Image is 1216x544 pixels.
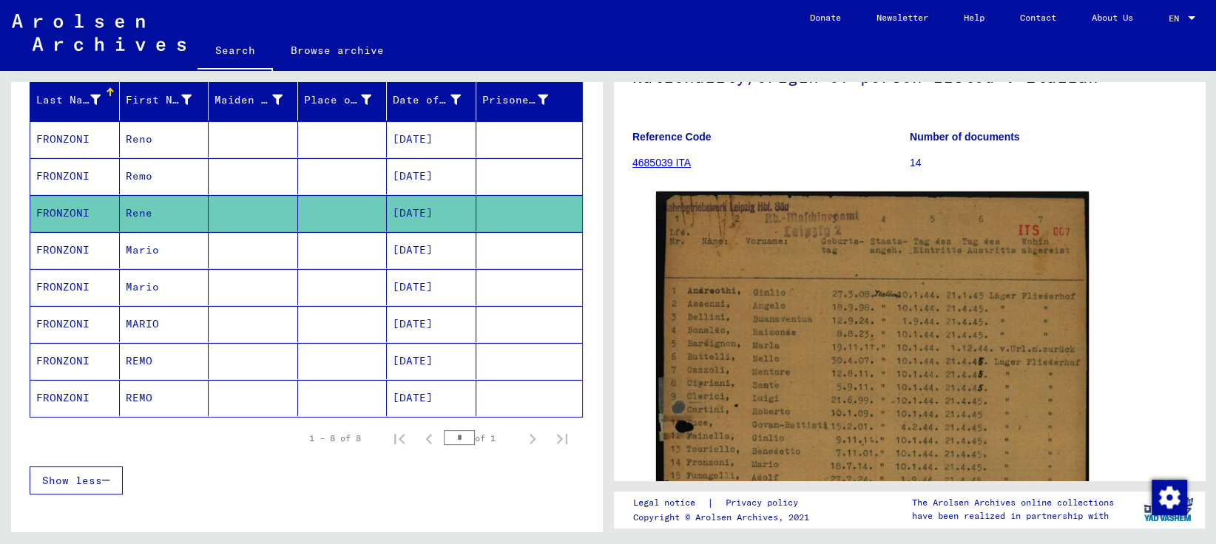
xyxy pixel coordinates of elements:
[1169,13,1185,24] span: EN
[36,88,119,112] div: Last Name
[393,88,479,112] div: Date of Birth
[30,232,120,268] mat-cell: FRONZONI
[910,155,1186,171] p: 14
[1152,480,1187,515] img: Change consent
[30,466,123,494] button: Show less
[385,424,414,453] button: First page
[633,495,707,511] a: Legal notice
[387,232,476,268] mat-cell: [DATE]
[912,509,1114,523] p: have been realized in partnership with
[12,14,186,51] img: Arolsen_neg.svg
[632,131,712,143] b: Reference Code
[304,88,391,112] div: Place of Birth
[120,343,209,379] mat-cell: REMO
[476,79,583,120] mat-header-cell: Prisoner #
[30,269,120,305] mat-cell: FRONZONI
[197,33,273,71] a: Search
[387,121,476,157] mat-cell: [DATE]
[30,158,120,194] mat-cell: FRONZONI
[126,92,192,108] div: First Name
[518,424,547,453] button: Next page
[482,92,548,108] div: Prisoner #
[126,88,210,112] div: First Name
[387,195,476,231] mat-cell: [DATE]
[387,158,476,194] mat-cell: [DATE]
[36,92,101,108] div: Last Name
[387,269,476,305] mat-cell: [DATE]
[215,88,301,112] div: Maiden Name
[120,121,209,157] mat-cell: Reno
[387,343,476,379] mat-cell: [DATE]
[30,306,120,342] mat-cell: FRONZONI
[120,269,209,305] mat-cell: Mario
[273,33,402,68] a: Browse archive
[30,79,120,120] mat-header-cell: Last Name
[298,79,388,120] mat-header-cell: Place of Birth
[120,380,209,416] mat-cell: REMO
[120,158,209,194] mat-cell: Remo
[1141,491,1196,528] img: yv_logo.png
[444,431,518,445] div: of 1
[482,88,567,112] div: Prisoner #
[547,424,577,453] button: Last page
[387,306,476,342] mat-cell: [DATE]
[414,424,444,453] button: Previous page
[215,92,283,108] div: Maiden Name
[912,496,1114,509] p: The Arolsen Archives online collections
[30,380,120,416] mat-cell: FRONZONI
[30,343,120,379] mat-cell: FRONZONI
[309,432,361,445] div: 1 – 8 of 8
[714,495,816,511] a: Privacy policy
[120,79,209,120] mat-header-cell: First Name
[30,121,120,157] mat-cell: FRONZONI
[30,195,120,231] mat-cell: FRONZONI
[632,157,691,169] a: 4685039 ITA
[120,306,209,342] mat-cell: MARIO
[910,131,1020,143] b: Number of documents
[120,232,209,268] mat-cell: Mario
[209,79,298,120] mat-header-cell: Maiden Name
[120,195,209,231] mat-cell: Rene
[304,92,372,108] div: Place of Birth
[387,79,476,120] mat-header-cell: Date of Birth
[633,495,816,511] div: |
[387,380,476,416] mat-cell: [DATE]
[633,511,816,524] p: Copyright © Arolsen Archives, 2021
[393,92,461,108] div: Date of Birth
